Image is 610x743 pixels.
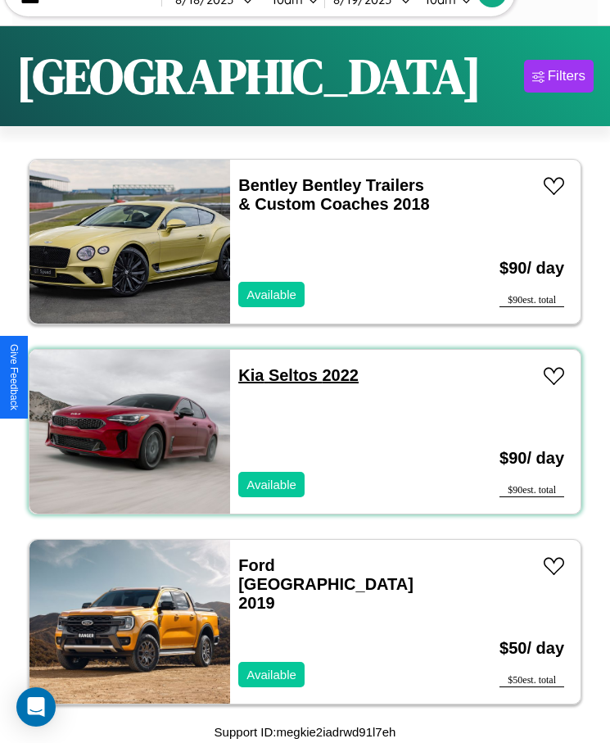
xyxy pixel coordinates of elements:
[246,664,296,686] p: Available
[499,242,564,294] h3: $ 90 / day
[499,484,564,497] div: $ 90 est. total
[524,60,594,93] button: Filters
[16,687,56,727] div: Open Intercom Messenger
[8,344,20,410] div: Give Feedback
[238,556,413,612] a: Ford [GEOGRAPHIC_DATA] 2019
[215,721,396,743] p: Support ID: megkie2iadrwd91l7eh
[238,366,359,384] a: Kia Seltos 2022
[246,283,296,306] p: Available
[238,176,429,213] a: Bentley Bentley Trailers & Custom Coaches 2018
[499,294,564,307] div: $ 90 est. total
[246,473,296,496] p: Available
[499,674,564,687] div: $ 50 est. total
[548,68,585,84] div: Filters
[499,433,564,484] h3: $ 90 / day
[499,623,564,674] h3: $ 50 / day
[16,43,481,110] h1: [GEOGRAPHIC_DATA]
